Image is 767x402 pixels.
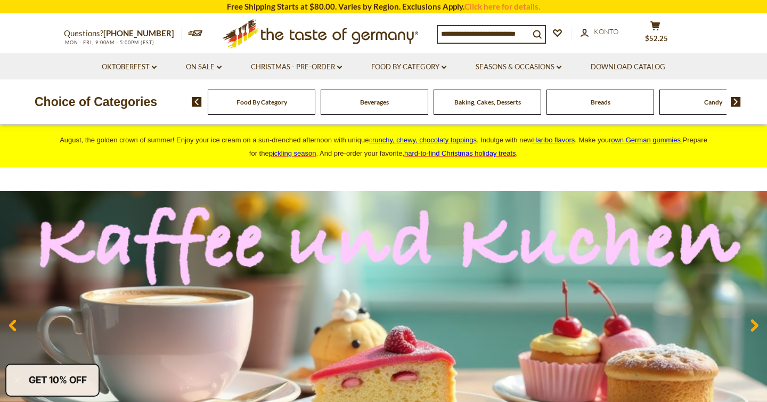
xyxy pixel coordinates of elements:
span: own German gummies [611,136,681,144]
a: On Sale [186,61,222,73]
a: crunchy, chewy, chocolaty toppings [369,136,477,144]
span: . [404,149,518,157]
a: Download Catalog [591,61,665,73]
a: pickling season [269,149,316,157]
a: Seasons & Occasions [476,61,561,73]
img: previous arrow [192,97,202,107]
a: Food By Category [236,98,287,106]
span: MON - FRI, 9:00AM - 5:00PM (EST) [64,39,154,45]
a: own German gummies. [611,136,682,144]
a: Candy [704,98,722,106]
a: Baking, Cakes, Desserts [454,98,521,106]
a: Konto [581,26,618,38]
a: hard-to-find Christmas holiday treats [404,149,516,157]
p: Questions? [64,27,182,41]
img: next arrow [731,97,741,107]
span: $52.25 [645,34,668,43]
a: Click here for details. [464,2,540,11]
button: $52.25 [639,21,671,47]
a: [PHONE_NUMBER] [103,28,174,38]
a: Oktoberfest [102,61,157,73]
span: runchy, chewy, chocolaty toppings [372,136,477,144]
a: Haribo flavors [532,136,575,144]
a: Beverages [360,98,389,106]
a: Food By Category [371,61,446,73]
span: Konto [594,27,618,36]
span: August, the golden crown of summer! Enjoy your ice cream on a sun-drenched afternoon with unique ... [60,136,707,157]
a: Christmas - PRE-ORDER [251,61,342,73]
a: Breads [591,98,610,106]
